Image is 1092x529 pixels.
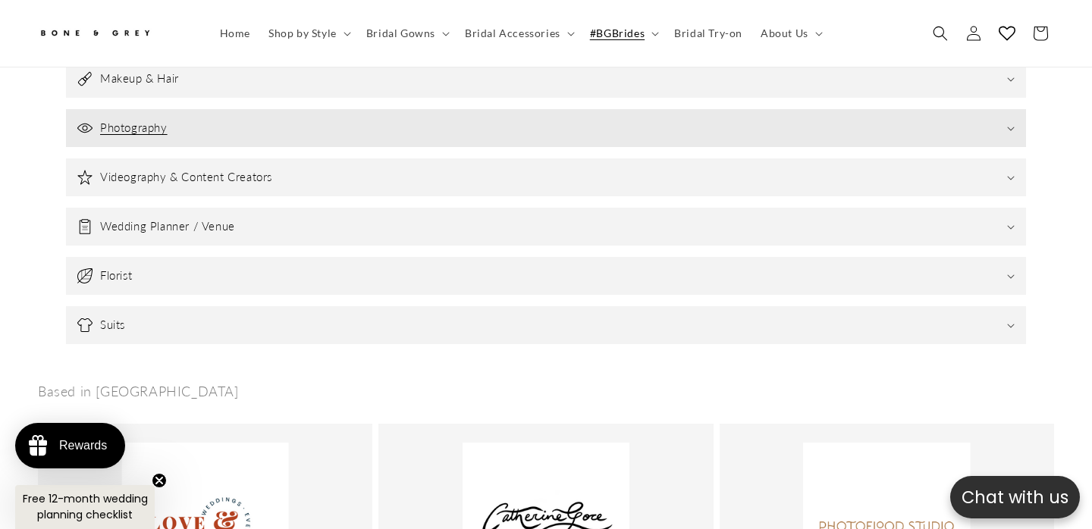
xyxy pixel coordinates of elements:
[100,121,168,136] h3: Photography
[66,158,1026,196] summary: Videography & Content Creators
[33,15,196,52] a: Bone and Grey Bridal
[259,17,357,49] summary: Shop by Style
[66,60,1026,98] summary: Makeup & Hair
[268,27,337,40] span: Shop by Style
[23,491,148,522] span: Free 12-month wedding planning checklist
[100,71,179,86] h3: Makeup & Hair
[752,17,829,49] summary: About Us
[456,17,581,49] summary: Bridal Accessories
[950,476,1080,518] button: Open chatbox
[590,27,645,40] span: #BGBrides
[152,473,167,488] button: Close teaser
[220,27,250,40] span: Home
[38,383,239,400] h2: Based in [GEOGRAPHIC_DATA]
[924,17,957,50] summary: Search
[38,21,152,46] img: Bone and Grey Bridal
[581,17,665,49] summary: #BGBrides
[100,170,272,185] h3: Videography & Content Creators
[950,484,1080,510] p: Chat with us
[674,27,742,40] span: Bridal Try-on
[465,27,560,40] span: Bridal Accessories
[665,17,752,49] a: Bridal Try-on
[15,485,155,529] div: Free 12-month wedding planning checklistClose teaser
[100,219,235,234] h3: Wedding Planner / Venue
[366,27,435,40] span: Bridal Gowns
[66,109,1026,147] summary: Photography
[59,439,107,452] div: Rewards
[100,318,125,333] h3: Suits
[761,27,808,40] span: About Us
[66,257,1026,295] summary: Florist
[357,17,456,49] summary: Bridal Gowns
[66,306,1026,344] summary: Suits
[211,17,259,49] a: Home
[100,268,132,283] h3: Florist
[66,208,1026,246] summary: Wedding Planner / Venue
